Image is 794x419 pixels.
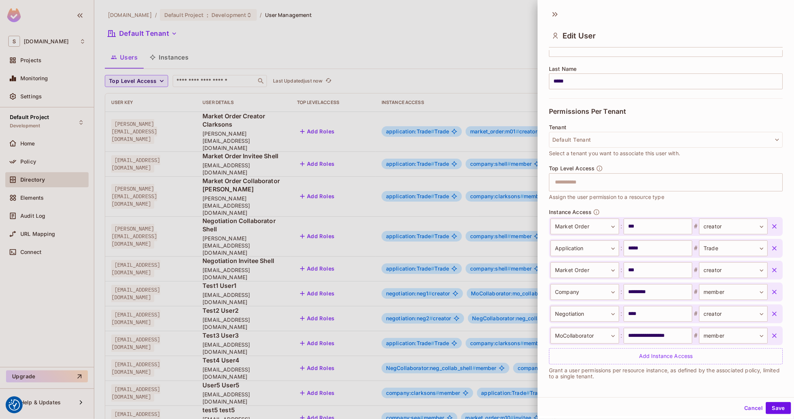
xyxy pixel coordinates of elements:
span: Edit User [563,31,596,40]
span: Last Name [549,66,576,72]
span: : [619,331,624,340]
div: member [699,328,768,344]
span: Top Level Access [549,165,595,171]
div: creator [699,219,768,234]
span: # [692,222,699,231]
span: : [619,287,624,297]
span: Tenant [549,124,566,130]
button: Cancel [741,402,766,414]
div: creator [699,306,768,322]
span: Permissions Per Tenant [549,108,626,115]
span: Assign the user permission to a resource type [549,193,664,201]
div: creator [699,262,768,278]
div: Market Order [550,262,619,278]
span: : [619,309,624,318]
span: # [692,287,699,297]
span: : [619,244,624,253]
span: : [619,222,624,231]
span: : [619,266,624,275]
button: Default Tenant [549,132,783,148]
div: Company [550,284,619,300]
button: Open [779,181,780,183]
div: Trade [699,240,768,256]
div: Application [550,240,619,256]
button: Save [766,402,791,414]
div: Market Order [550,219,619,234]
span: Select a tenant you want to associate this user with. [549,149,680,158]
div: member [699,284,768,300]
div: MoCollaborator [550,328,619,344]
img: Revisit consent button [9,399,20,411]
span: Instance Access [549,209,592,215]
span: # [692,331,699,340]
span: # [692,266,699,275]
p: Grant a user permissions per resource instance, as defined by the associated policy, limited to a... [549,367,783,379]
span: # [692,244,699,253]
div: Negotiation [550,306,619,322]
span: # [692,309,699,318]
div: Add Instance Access [549,348,783,364]
button: Consent Preferences [9,399,20,411]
